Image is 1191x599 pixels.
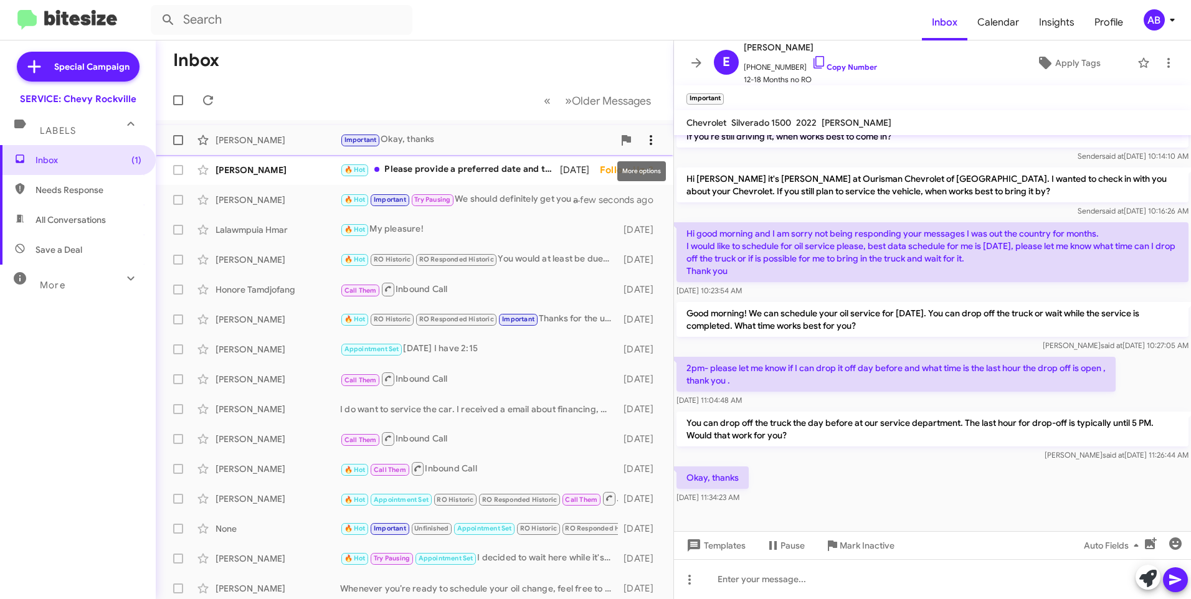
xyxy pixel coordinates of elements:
span: Important [502,315,534,323]
div: [PERSON_NAME] [216,253,340,266]
div: [DATE] [618,343,663,356]
div: [DATE] [618,493,663,505]
span: Labels [40,125,76,136]
p: Hi [PERSON_NAME] it's [PERSON_NAME] at Ourisman Chevrolet of [GEOGRAPHIC_DATA]. I wanted to check... [676,167,1189,202]
span: Appointment Set [374,496,429,504]
p: Good morning! We can schedule your oil service for [DATE]. You can drop off the truck or wait whi... [676,302,1189,337]
span: Special Campaign [54,60,130,73]
span: 🔥 Hot [344,196,366,204]
span: 2022 [796,117,817,128]
span: [PERSON_NAME] [DATE] 10:27:05 AM [1043,341,1189,350]
span: 🔥 Hot [344,466,366,474]
div: None [216,522,340,535]
div: [DATE] [618,522,663,535]
div: I decided to wait here while it's worked on. They told me to let you know [340,551,618,565]
span: said at [1102,151,1124,161]
span: Older Messages [572,94,651,108]
div: [DATE] I have 2:15 [340,342,618,356]
div: [DATE] [618,283,663,296]
div: [PERSON_NAME] [216,552,340,565]
span: [PERSON_NAME] [822,117,891,128]
div: [DATE] [618,582,663,595]
span: Call Them [344,436,377,444]
span: [DATE] 11:04:48 AM [676,395,742,405]
div: Okay, thanks [340,133,614,147]
span: Try Pausing [414,196,450,204]
span: said at [1102,206,1124,215]
div: Inbound Call [340,431,618,446]
span: Appointment Set [419,554,473,562]
div: SERVICE: Chevy Rockville [20,93,136,105]
span: E [723,52,730,72]
span: Pause [781,534,805,557]
div: [PERSON_NAME] [216,194,340,206]
a: Insights [1029,4,1084,40]
span: Unfinished [414,524,448,532]
span: Call Them [565,496,597,504]
div: [PERSON_NAME] [216,582,340,595]
a: Copy Number [812,62,877,72]
span: Try Pausing [374,554,410,562]
div: Given that information, I wouldn't say to replace the cabin air filter. We last did that 3.[DATE]... [340,521,618,535]
span: [PERSON_NAME] [DATE] 11:26:44 AM [1045,450,1189,460]
div: AB [1144,9,1165,31]
button: AB [1133,9,1177,31]
span: Important [374,196,406,204]
span: Auto Fields [1084,534,1144,557]
a: Special Campaign [17,52,140,82]
div: You would at least be due for the tire rotation and multi-point inspection. Is there a particular... [340,252,618,266]
span: Appointment Set [457,524,512,532]
nav: Page navigation example [537,88,658,113]
small: Important [686,93,724,105]
span: RO Historic [437,496,473,504]
span: 🔥 Hot [344,524,366,532]
div: [DATE] [618,552,663,565]
a: Inbox [922,4,967,40]
span: Save a Deal [36,243,82,256]
span: Chevrolet [686,117,726,128]
div: [DATE] [560,164,600,176]
span: Needs Response [36,184,141,196]
span: Templates [684,534,746,557]
div: Inbound Call [340,281,618,297]
div: [DATE] [618,403,663,415]
span: RO Historic [374,315,410,323]
span: Appointment Set [344,345,399,353]
div: [PERSON_NAME] [216,493,340,505]
div: [PERSON_NAME] [216,463,340,475]
span: 🔥 Hot [344,225,366,233]
span: 🔥 Hot [344,496,366,504]
span: RO Responded Historic [565,524,640,532]
span: [PHONE_NUMBER] [744,55,877,73]
span: [PERSON_NAME] [744,40,877,55]
span: RO Historic [374,255,410,263]
div: Thanks for the update! Let's schedule your oil change for 11/6. What time works best for you? [340,312,618,326]
span: Call Them [344,376,377,384]
div: Inbound Call [340,371,618,387]
button: Templates [674,534,756,557]
div: [DATE] [618,463,663,475]
span: » [565,93,572,108]
a: Profile [1084,4,1133,40]
span: Apply Tags [1055,52,1101,74]
span: 🔥 Hot [344,255,366,263]
div: Follow Up ? [600,164,663,176]
span: RO Responded Historic [482,496,557,504]
span: Sender [DATE] 10:14:10 AM [1078,151,1189,161]
div: [DATE] [618,313,663,326]
div: Inbound Call [340,461,618,476]
div: [PERSON_NAME] [216,164,340,176]
span: All Conversations [36,214,106,226]
div: Lalawmpuia Hmar [216,224,340,236]
span: Call Them [344,286,377,295]
span: said at [1103,450,1124,460]
div: We should definitely get you scheduled sooner than later, wouldn't want the issue to get worse. [340,192,589,207]
p: You can drop off the truck the day before at our service department. The last hour for drop-off i... [676,412,1189,446]
span: Mark Inactive [840,534,894,557]
div: Whenever you’re ready to schedule your oil change, feel free to reach out. I'm here to assist you... [340,582,618,595]
input: Search [151,5,412,35]
span: (1) [131,154,141,166]
div: a few seconds ago [589,194,663,206]
span: RO Responded Historic [419,255,494,263]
